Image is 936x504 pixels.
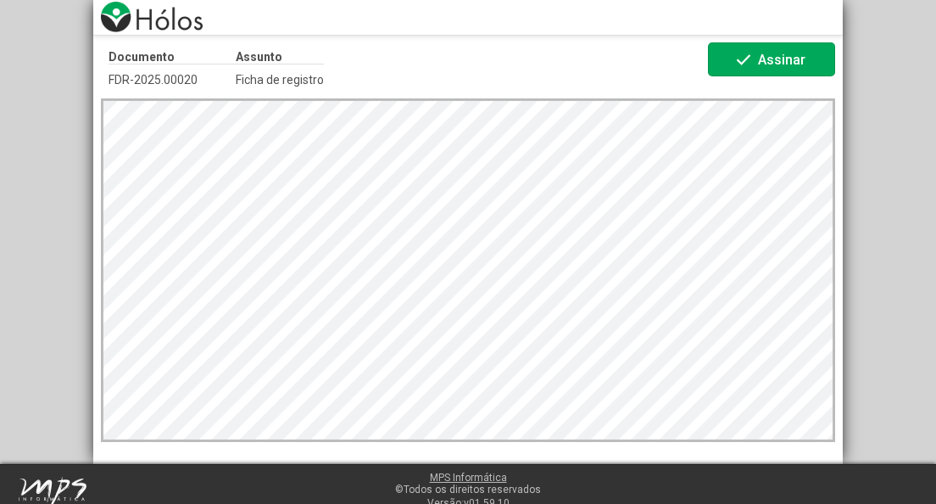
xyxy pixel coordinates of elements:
p: Documento [109,50,236,64]
a: MPS Informática [430,472,507,484]
span: Assinar [758,52,805,68]
p: Assunto [236,50,324,64]
button: Assinar [708,42,835,76]
span: ©Todos os direitos reservados [395,484,541,496]
mat-icon: check [733,50,754,70]
span: FDR-2025.00020 [109,73,236,87]
img: logo-holos.png [101,2,203,32]
span: Ficha de registro [236,73,324,87]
